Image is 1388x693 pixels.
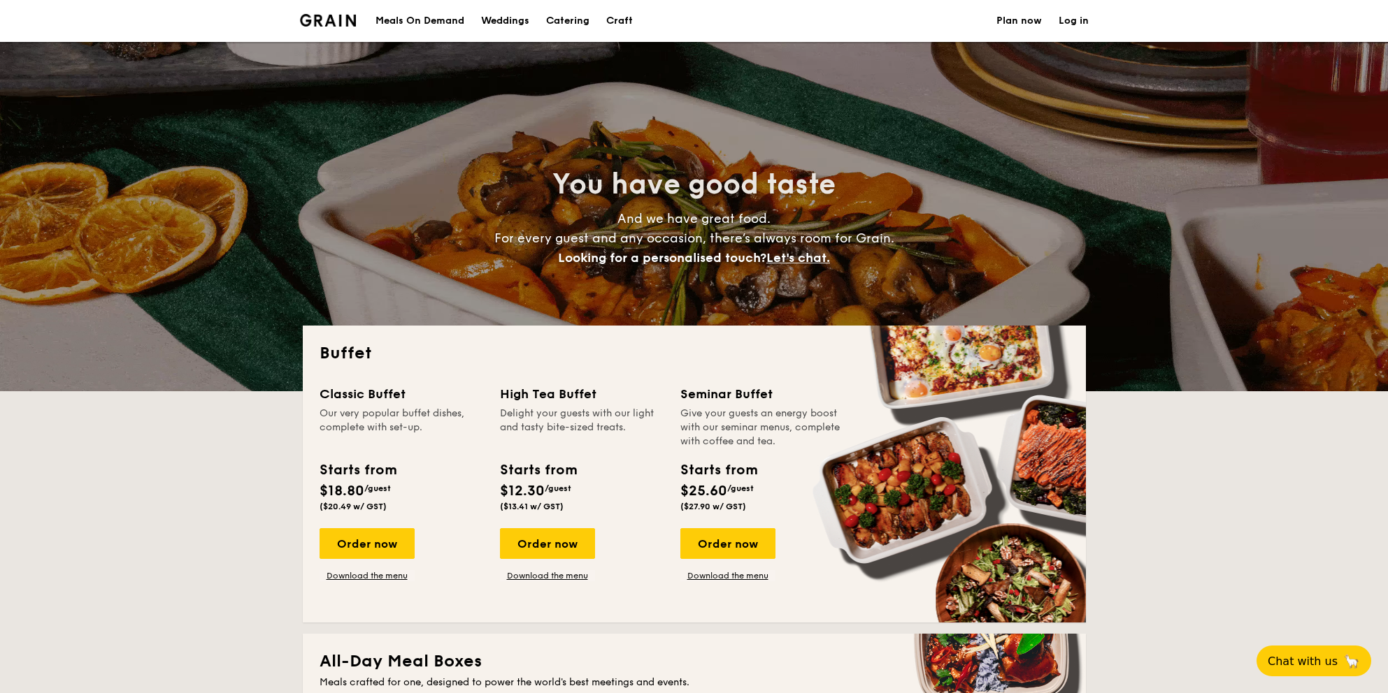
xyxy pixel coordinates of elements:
[500,407,664,448] div: Delight your guests with our light and tasty bite-sized treats.
[1268,655,1338,668] span: Chat with us
[320,460,396,481] div: Starts from
[320,502,387,511] span: ($20.49 w/ GST)
[552,168,836,201] span: You have good taste
[680,502,746,511] span: ($27.90 w/ GST)
[320,676,1069,690] div: Meals crafted for one, designed to power the world's best meetings and events.
[320,570,415,581] a: Download the menu
[766,250,830,265] span: Let's chat.
[320,384,483,404] div: Classic Buffet
[494,211,894,265] span: And we have great food. For every guest and any occasion, there’s always room for Grain.
[500,502,564,511] span: ($13.41 w/ GST)
[1257,645,1371,676] button: Chat with us🦙
[320,342,1069,365] h2: Buffet
[680,407,844,448] div: Give your guests an energy boost with our seminar menus, complete with coffee and tea.
[500,528,595,559] div: Order now
[300,14,357,27] a: Logotype
[558,250,766,265] span: Looking for a personalised touch?
[680,483,727,499] span: $25.60
[320,483,364,499] span: $18.80
[500,384,664,404] div: High Tea Buffet
[500,483,545,499] span: $12.30
[320,650,1069,673] h2: All-Day Meal Boxes
[500,570,595,581] a: Download the menu
[500,460,576,481] div: Starts from
[680,570,775,581] a: Download the menu
[320,407,483,448] div: Our very popular buffet dishes, complete with set-up.
[364,483,391,493] span: /guest
[680,528,775,559] div: Order now
[680,460,757,481] div: Starts from
[1343,653,1360,669] span: 🦙
[320,528,415,559] div: Order now
[680,384,844,404] div: Seminar Buffet
[300,14,357,27] img: Grain
[545,483,571,493] span: /guest
[727,483,754,493] span: /guest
